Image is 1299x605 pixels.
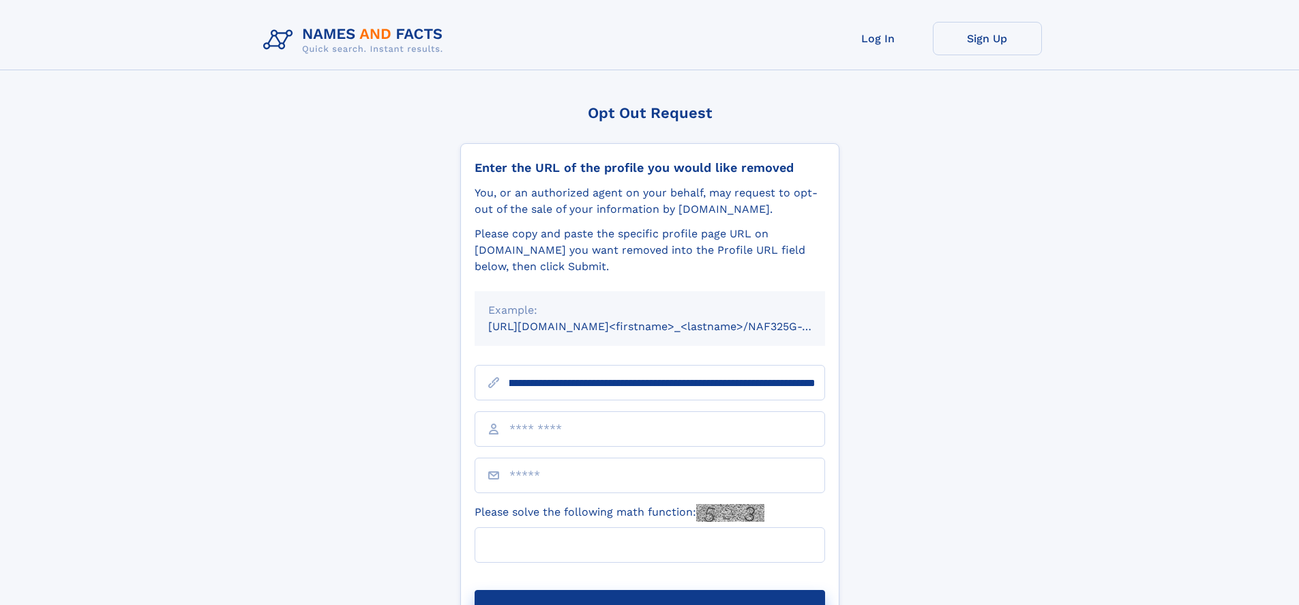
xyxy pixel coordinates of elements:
[475,160,825,175] div: Enter the URL of the profile you would like removed
[258,22,454,59] img: Logo Names and Facts
[488,302,811,319] div: Example:
[460,104,839,121] div: Opt Out Request
[488,320,851,333] small: [URL][DOMAIN_NAME]<firstname>_<lastname>/NAF325G-xxxxxxxx
[475,226,825,275] div: Please copy and paste the specific profile page URL on [DOMAIN_NAME] you want removed into the Pr...
[933,22,1042,55] a: Sign Up
[475,504,764,522] label: Please solve the following math function:
[475,185,825,218] div: You, or an authorized agent on your behalf, may request to opt-out of the sale of your informatio...
[824,22,933,55] a: Log In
